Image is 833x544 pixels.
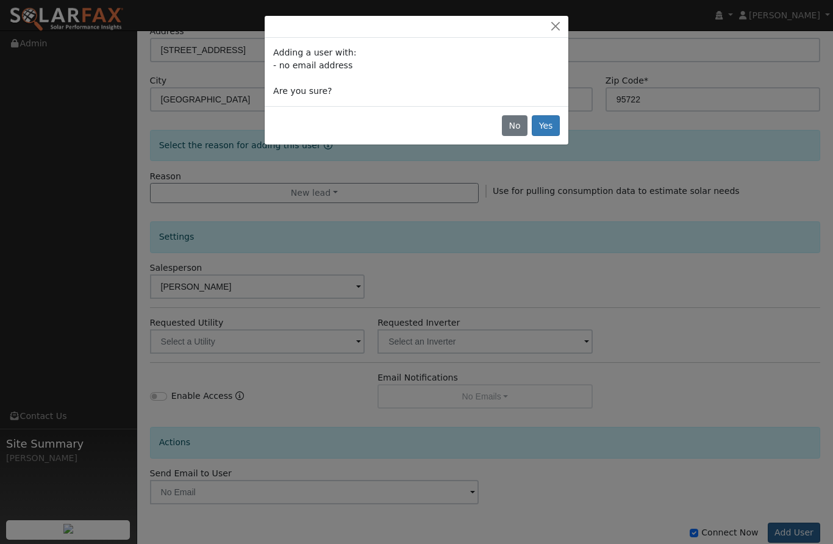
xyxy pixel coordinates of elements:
button: No [502,115,527,136]
span: - no email address [273,60,352,70]
span: Adding a user with: [273,48,356,57]
button: Yes [532,115,560,136]
span: Are you sure? [273,86,332,96]
button: Close [547,20,564,33]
